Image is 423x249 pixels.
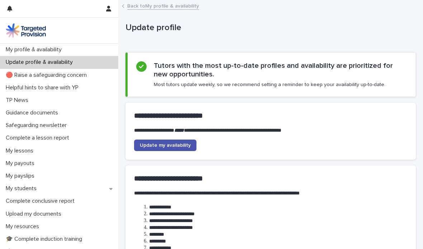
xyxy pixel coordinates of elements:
[3,185,42,192] p: My students
[127,1,199,10] a: Back toMy profile & availability
[3,109,64,116] p: Guidance documents
[3,122,72,129] p: Safeguarding newsletter
[134,140,196,151] a: Update my availability
[140,143,191,148] span: Update my availability
[3,236,88,243] p: 🎓 Complete induction training
[3,97,34,104] p: TP News
[3,84,84,91] p: Helpful hints to share with YP
[154,81,385,88] p: Most tutors update weekly, so we recommend setting a reminder to keep your availability up-to-date.
[3,147,39,154] p: My lessons
[3,160,40,167] p: My payouts
[3,72,92,79] p: 🔴 Raise a safeguarding concern
[3,198,80,205] p: Complete conclusive report
[3,46,67,53] p: My profile & availability
[6,23,46,38] img: M5nRWzHhSzIhMunXDL62
[3,223,45,230] p: My resources
[3,173,40,179] p: My payslips
[3,211,67,217] p: Upload my documents
[3,135,75,141] p: Complete a lesson report
[3,59,79,66] p: Update profile & availability
[125,23,413,33] p: Update profile
[154,61,407,79] h2: Tutors with the most up-to-date profiles and availability are prioritized for new opportunities.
